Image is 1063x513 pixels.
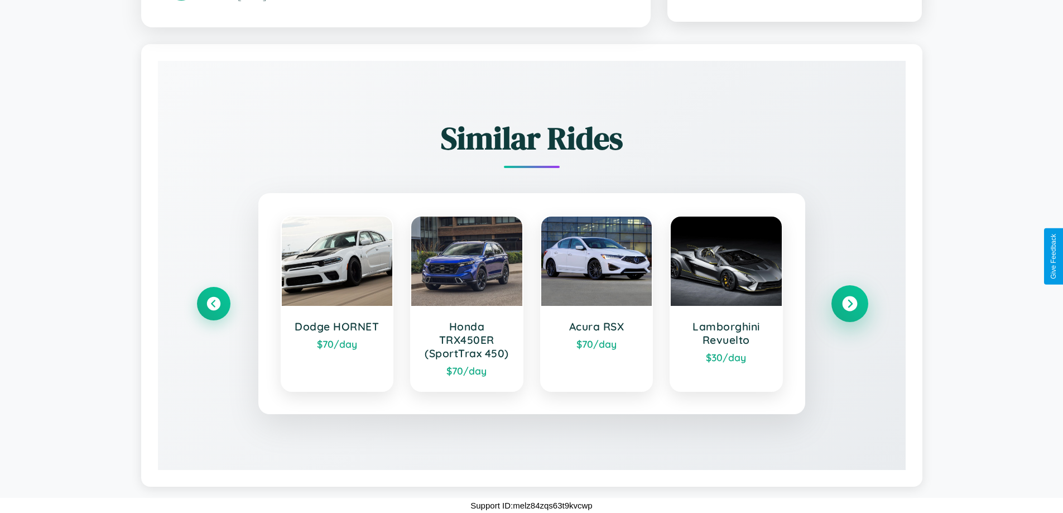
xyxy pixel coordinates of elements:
[197,117,867,160] h2: Similar Rides
[470,498,592,513] p: Support ID: melz84zqs63t9kvcwp
[293,338,382,350] div: $ 70 /day
[682,351,771,363] div: $ 30 /day
[552,338,641,350] div: $ 70 /day
[293,320,382,333] h3: Dodge HORNET
[1050,234,1057,279] div: Give Feedback
[422,365,511,377] div: $ 70 /day
[540,215,653,392] a: Acura RSX$70/day
[422,320,511,360] h3: Honda TRX450ER (SportTrax 450)
[552,320,641,333] h3: Acura RSX
[682,320,771,347] h3: Lamborghini Revuelto
[410,215,523,392] a: Honda TRX450ER (SportTrax 450)$70/day
[670,215,783,392] a: Lamborghini Revuelto$30/day
[281,215,394,392] a: Dodge HORNET$70/day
